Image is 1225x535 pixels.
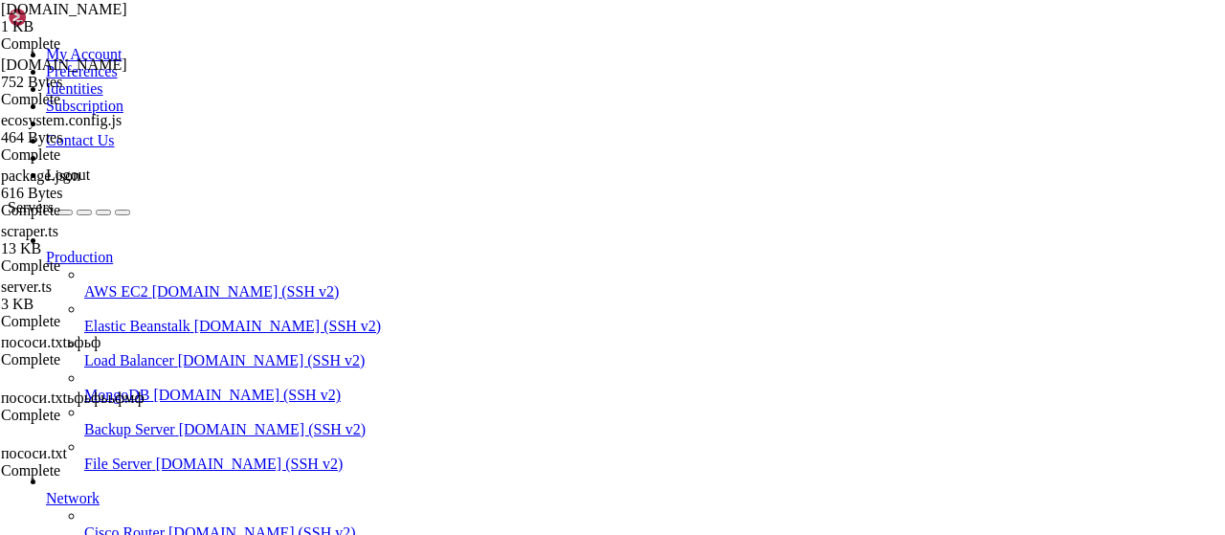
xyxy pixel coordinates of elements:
[1,56,127,73] span: [DOMAIN_NAME]
[1,390,145,406] span: пососи.txtьфьфььфмф
[1,91,192,108] div: Complete
[1,185,192,202] div: 616 Bytes
[1,74,192,91] div: 752 Bytes
[1,146,192,164] div: Complete
[1,1,192,35] span: start.sh
[1,112,192,146] span: ecosystem.config.js
[1,445,67,461] span: пососи.txt
[1,351,192,368] div: Complete
[1,257,192,275] div: Complete
[1,223,58,239] span: scraper.ts
[1,462,192,479] div: Complete
[1,167,80,184] span: package.json
[1,1,127,17] span: [DOMAIN_NAME]
[1,407,192,424] div: Complete
[1,296,192,313] div: 3 KB
[1,240,192,257] div: 13 KB
[1,334,100,350] span: пососи.txtьфьф
[1,167,192,202] span: package.json
[1,129,192,146] div: 464 Bytes
[1,313,192,330] div: Complete
[1,202,192,219] div: Complete
[1,35,192,53] div: Complete
[1,223,192,257] span: scraper.ts
[1,279,192,313] span: server.ts
[1,112,122,128] span: ecosystem.config.js
[1,56,192,91] span: install.sh
[1,18,192,35] div: 1 KB
[1,279,52,295] span: server.ts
